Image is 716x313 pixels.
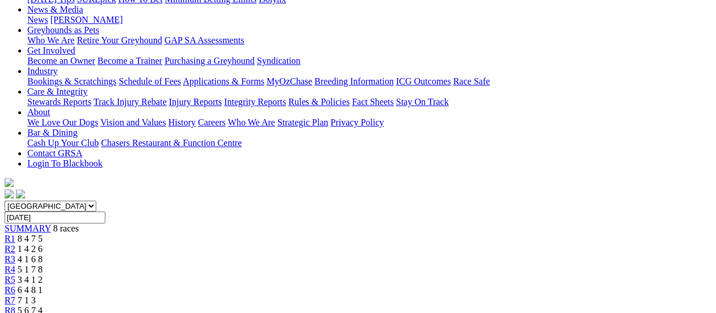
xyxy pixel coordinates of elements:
a: R6 [5,285,15,295]
a: Purchasing a Greyhound [165,56,255,66]
a: MyOzChase [267,76,312,86]
a: GAP SA Assessments [165,35,244,45]
span: 8 races [53,223,79,233]
a: Vision and Values [100,117,166,127]
a: Cash Up Your Club [27,138,99,148]
a: Become an Owner [27,56,95,66]
a: Bookings & Scratchings [27,76,116,86]
div: Industry [27,76,711,87]
a: Get Involved [27,46,75,55]
div: Care & Integrity [27,97,711,107]
img: facebook.svg [5,189,14,198]
a: Who We Are [27,35,75,45]
a: History [168,117,195,127]
span: 5 1 7 8 [18,265,43,274]
a: Who We Are [228,117,275,127]
a: SUMMARY [5,223,51,233]
input: Select date [5,212,105,223]
a: Stay On Track [396,97,448,107]
a: Breeding Information [314,76,394,86]
a: Applications & Forms [183,76,264,86]
a: Strategic Plan [277,117,328,127]
a: Track Injury Rebate [93,97,166,107]
span: 7 1 3 [18,295,36,305]
div: About [27,117,711,128]
a: News [27,15,48,25]
span: 4 1 6 8 [18,254,43,264]
a: Syndication [257,56,300,66]
a: R5 [5,275,15,284]
a: Industry [27,66,58,76]
a: News & Media [27,5,83,14]
span: 3 4 1 2 [18,275,43,284]
a: R2 [5,244,15,254]
a: Integrity Reports [224,97,286,107]
a: Login To Blackbook [27,158,103,168]
a: R7 [5,295,15,305]
a: Become a Trainer [97,56,162,66]
a: Rules & Policies [288,97,350,107]
a: R1 [5,234,15,243]
a: ICG Outcomes [396,76,451,86]
img: logo-grsa-white.png [5,178,14,187]
a: We Love Our Dogs [27,117,98,127]
a: Careers [198,117,226,127]
div: News & Media [27,15,711,25]
a: Schedule of Fees [118,76,181,86]
img: twitter.svg [16,189,25,198]
a: R3 [5,254,15,264]
a: Race Safe [453,76,489,86]
a: Fact Sheets [352,97,394,107]
a: About [27,107,50,117]
a: [PERSON_NAME] [50,15,122,25]
a: Retire Your Greyhound [77,35,162,45]
a: Stewards Reports [27,97,91,107]
a: R4 [5,265,15,274]
a: Chasers Restaurant & Function Centre [101,138,242,148]
span: 1 4 2 6 [18,244,43,254]
span: 6 4 8 1 [18,285,43,295]
a: Privacy Policy [330,117,384,127]
a: Contact GRSA [27,148,82,158]
div: Greyhounds as Pets [27,35,711,46]
div: Get Involved [27,56,711,66]
div: Bar & Dining [27,138,711,148]
a: Care & Integrity [27,87,88,96]
a: Greyhounds as Pets [27,25,99,35]
span: 8 4 7 5 [18,234,43,243]
a: Bar & Dining [27,128,77,137]
a: Injury Reports [169,97,222,107]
